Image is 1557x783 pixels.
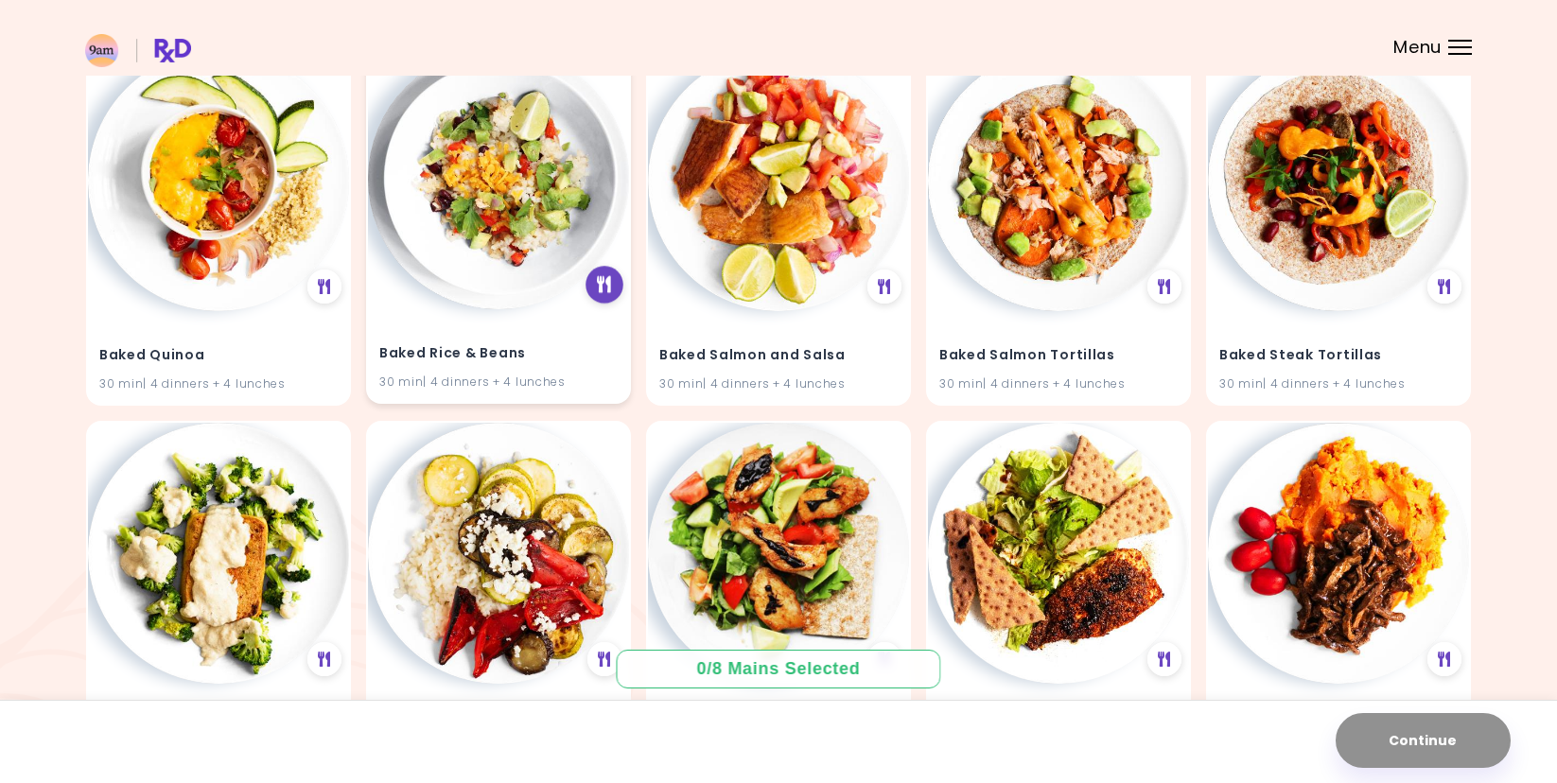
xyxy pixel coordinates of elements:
[1427,642,1461,676] div: See Meal Plan
[1147,642,1181,676] div: See Meal Plan
[307,270,341,304] div: See Meal Plan
[379,372,618,390] div: 30 min | 4 dinners + 4 lunches
[659,339,898,370] h4: Baked Salmon and Salsa
[1219,339,1458,370] h4: Baked Steak Tortillas
[1147,270,1181,304] div: See Meal Plan
[85,34,191,67] img: RxDiet
[939,374,1178,391] div: 30 min | 4 dinners + 4 lunches
[307,642,341,676] div: See Meal Plan
[867,642,901,676] div: See Meal Plan
[1393,39,1442,56] span: Menu
[1427,270,1461,304] div: See Meal Plan
[379,338,618,368] h4: Baked Rice & Beans
[587,642,621,676] div: See Meal Plan
[99,339,338,370] h4: Baked Quinoa
[683,657,874,681] div: 0 / 8 Mains Selected
[586,266,623,304] div: See Meal Plan
[99,374,338,391] div: 30 min | 4 dinners + 4 lunches
[867,270,901,304] div: See Meal Plan
[939,339,1178,370] h4: Baked Salmon Tortillas
[659,374,898,391] div: 30 min | 4 dinners + 4 lunches
[1219,374,1458,391] div: 30 min | 4 dinners + 4 lunches
[1336,713,1511,768] button: Continue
